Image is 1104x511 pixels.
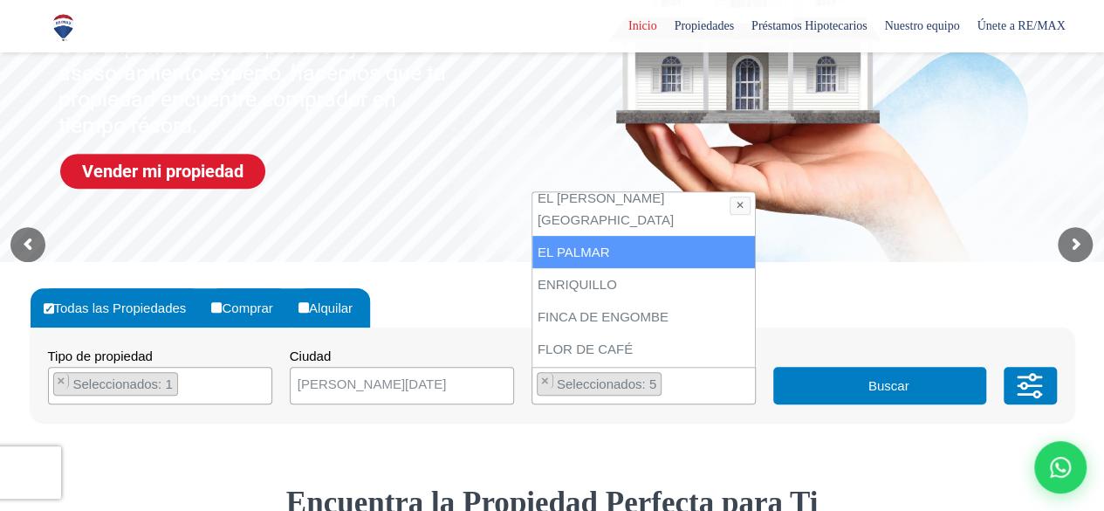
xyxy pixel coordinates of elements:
[58,34,459,139] sr7-txt: Con experiencia, compromiso y asesoramiento experto, hacemos que tu propiedad encuentre comprador...
[875,13,968,39] span: Nuestro equipo
[532,268,755,300] li: ENRIQUILLO
[49,368,58,405] textarea: Search
[555,376,661,391] span: Seleccionados: 5
[48,12,79,43] img: Logo de REMAX
[737,372,746,390] button: Remove all items
[773,367,986,404] button: Buscar
[488,378,496,394] span: ×
[72,376,177,391] span: Seleccionados: 1
[290,349,332,363] span: Ciudad
[253,372,263,390] button: Remove all items
[294,288,370,328] label: Alquilar
[968,13,1073,39] span: Únete a RE/MAX
[537,372,662,396] li: ALAMEDA
[470,372,496,400] button: Remove all items
[44,303,54,314] input: Todas las Propiedades
[737,373,745,389] span: ×
[207,288,290,328] label: Comprar
[532,236,755,268] li: EL PALMAR
[298,302,309,313] input: Alquilar
[532,182,755,236] li: EL [PERSON_NAME][GEOGRAPHIC_DATA]
[60,154,265,189] a: Vender mi propiedad
[743,13,876,39] span: Préstamos Hipotecarios
[620,13,666,39] span: Inicio
[58,373,65,389] span: ×
[290,367,514,404] span: SANTO DOMINGO OESTE
[53,372,178,396] li: CASA
[532,300,755,333] li: FINCA DE ENGOMBE
[54,373,70,389] button: Remove item
[211,302,222,313] input: Comprar
[532,333,755,365] li: FLOR DE CAFÉ
[730,197,751,214] button: ✕
[291,372,470,397] span: SANTO DOMINGO OESTE
[48,349,153,363] span: Tipo de propiedad
[541,373,549,389] span: ×
[254,373,262,389] span: ×
[532,365,755,397] li: GUAJIMÍA
[665,13,742,39] span: Propiedades
[39,288,204,328] label: Todas las Propiedades
[538,373,553,389] button: Remove item
[532,368,542,405] textarea: Search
